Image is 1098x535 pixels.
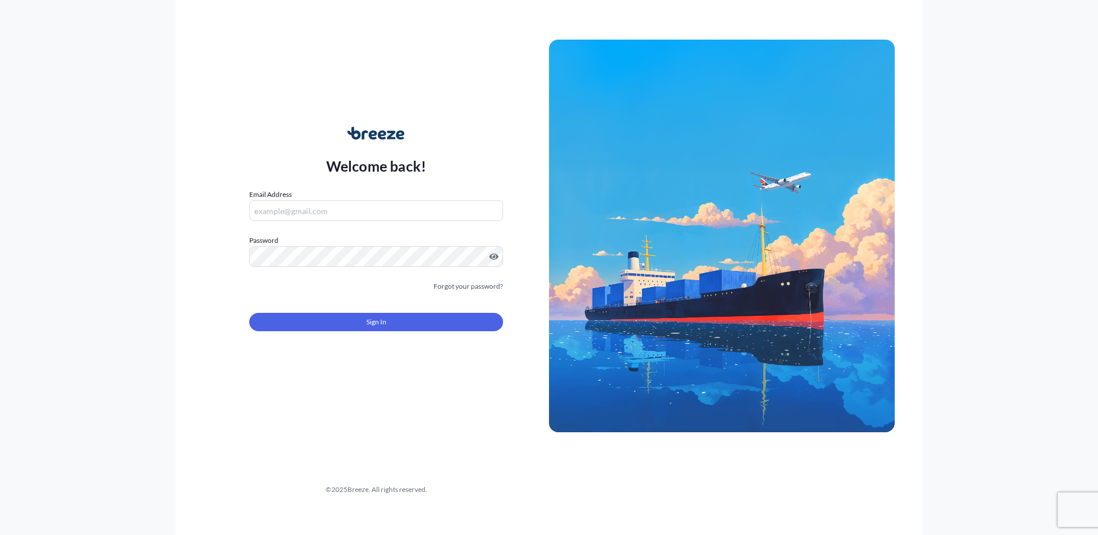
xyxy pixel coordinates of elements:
[249,200,503,221] input: example@gmail.com
[434,281,503,292] a: Forgot your password?
[249,313,503,331] button: Sign In
[366,316,386,328] span: Sign In
[203,484,549,495] div: © 2025 Breeze. All rights reserved.
[489,252,498,261] button: Show password
[249,235,503,246] label: Password
[249,189,292,200] label: Email Address
[326,157,427,175] p: Welcome back!
[549,40,895,432] img: Ship illustration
